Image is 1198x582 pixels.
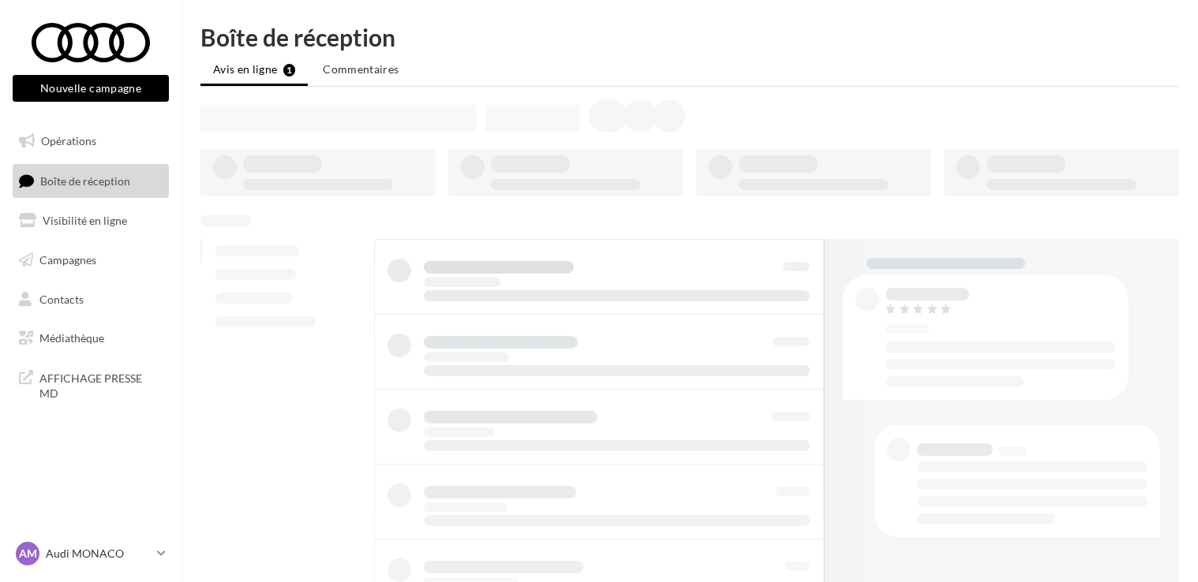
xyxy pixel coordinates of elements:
span: Boîte de réception [40,173,130,187]
div: Boîte de réception [200,25,1179,49]
a: Contacts [9,283,172,316]
span: AFFICHAGE PRESSE MD [39,367,163,401]
a: Opérations [9,125,172,158]
span: Contacts [39,292,84,305]
a: AFFICHAGE PRESSE MD [9,361,172,408]
span: Campagnes [39,253,96,267]
a: Visibilité en ligne [9,204,172,237]
button: Nouvelle campagne [13,75,169,102]
a: Campagnes [9,244,172,277]
span: Commentaires [323,62,399,76]
a: Boîte de réception [9,164,172,198]
p: Audi MONACO [46,546,151,561]
span: AM [19,546,37,561]
span: Visibilité en ligne [43,214,127,227]
a: Médiathèque [9,322,172,355]
a: AM Audi MONACO [13,539,169,569]
span: Opérations [41,134,96,147]
span: Médiathèque [39,331,104,345]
